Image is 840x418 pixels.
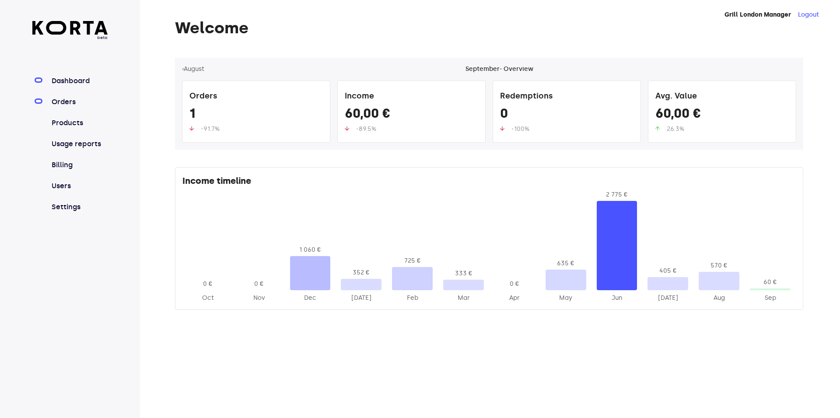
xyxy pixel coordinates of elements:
div: 60,00 € [345,105,478,125]
a: Usage reports [50,139,108,149]
div: 2025-Mar [443,294,484,302]
a: Settings [50,202,108,212]
span: beta [32,35,108,41]
div: 2025-May [546,294,586,302]
div: 60 € [750,278,791,287]
div: September - Overview [465,65,533,74]
div: Income [345,88,478,105]
div: 60,00 € [655,105,789,125]
div: 725 € [392,256,433,265]
div: Orders [189,88,323,105]
div: 0 € [239,280,280,288]
div: 1 [189,105,323,125]
div: 2025-Apr [494,294,535,302]
a: Orders [50,97,108,107]
button: Logout [798,11,819,19]
div: 2024-Oct [188,294,228,302]
span: -100% [511,125,529,133]
strong: Grill London Manager [724,11,791,18]
div: Income timeline [182,175,796,190]
div: Redemptions [500,88,633,105]
img: Korta [32,21,108,35]
div: 405 € [647,267,688,275]
div: 570 € [699,261,739,270]
span: -89.5% [356,125,376,133]
div: 0 € [494,280,535,288]
div: 2025-Jun [597,294,637,302]
div: 2024-Nov [239,294,280,302]
div: 2025-Jul [647,294,688,302]
img: up [345,126,349,131]
div: 2025-Aug [699,294,739,302]
div: 1 060 € [290,246,331,254]
div: 333 € [443,269,484,278]
span: 26.3% [667,125,684,133]
div: 0 € [188,280,228,288]
div: 2025-Feb [392,294,433,302]
div: 2024-Dec [290,294,331,302]
a: Products [50,118,108,128]
img: up [189,126,194,131]
span: -91.7% [201,125,220,133]
a: Dashboard [50,76,108,86]
img: up [655,126,660,131]
div: 635 € [546,259,586,268]
img: up [500,126,504,131]
a: Billing [50,160,108,170]
button: ‹August [182,65,204,74]
div: 352 € [341,268,381,277]
div: 0 [500,105,633,125]
div: Avg. Value [655,88,789,105]
div: 2025-Sep [750,294,791,302]
h1: Welcome [175,19,803,37]
a: Users [50,181,108,191]
div: 2 775 € [597,190,637,199]
a: beta [32,21,108,41]
div: 2025-Jan [341,294,381,302]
